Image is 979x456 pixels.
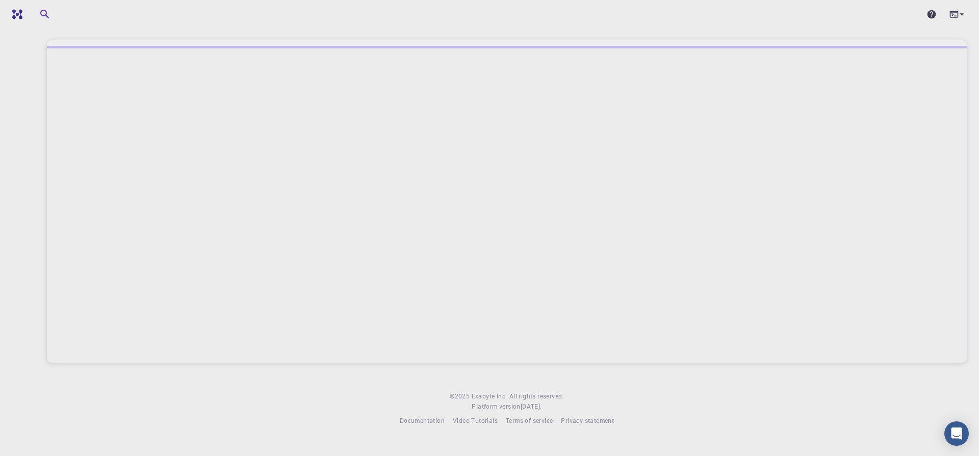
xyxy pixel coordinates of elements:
span: Privacy statement [561,416,614,424]
a: Video Tutorials [453,416,498,426]
a: Exabyte Inc. [472,391,507,401]
span: All rights reserved. [509,391,564,401]
span: Documentation [400,416,445,424]
span: © 2025 [450,391,471,401]
a: [DATE]. [521,401,542,412]
a: Terms of service [506,416,553,426]
span: Terms of service [506,416,553,424]
div: Open Intercom Messenger [944,421,969,446]
span: Platform version [472,401,520,412]
span: Video Tutorials [453,416,498,424]
img: logo [8,9,22,19]
a: Privacy statement [561,416,614,426]
span: Exabyte Inc. [472,392,507,400]
a: Documentation [400,416,445,426]
span: [DATE] . [521,402,542,410]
